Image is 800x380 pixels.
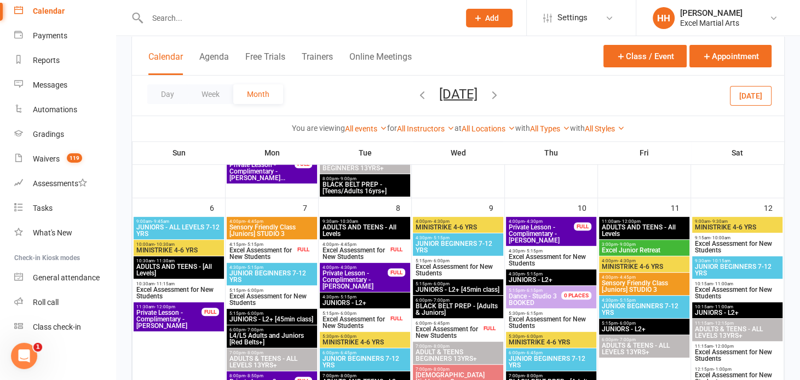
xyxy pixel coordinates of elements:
[415,224,501,231] span: MINISTRIKE 4-6 YRS
[764,198,784,216] div: 12
[136,219,222,224] span: 9:00am
[229,293,315,306] span: Excel Assessment for New Students
[508,219,574,224] span: 4:00pm
[245,242,263,247] span: - 5:15pm
[601,263,687,270] span: MINISTRIKE 4-6 YRS
[245,311,263,316] span: - 6:00pm
[525,288,543,293] span: - 6:15pm
[396,198,411,216] div: 8
[694,321,781,326] span: 11:15am
[710,258,730,263] span: - 10:15am
[154,304,175,309] span: - 12:00pm
[338,265,356,270] span: - 4:30pm
[508,355,594,369] span: JUNIOR BEGINNERS 7-12 YRS
[508,288,574,293] span: 5:15pm
[694,263,781,277] span: JUNIOR BEGINNERS 7-12 YRS
[415,286,501,293] span: JUNIORS - L2+ [45min class]
[431,219,450,224] span: - 4:30pm
[136,263,222,277] span: ADULTS AND TEENS - [All Levels]
[601,242,687,247] span: 3:00pm
[229,224,315,237] span: Sensory Friendly Class [Juniors] STUDIO 3
[618,298,636,303] span: - 5:15pm
[11,343,37,369] iframe: Intercom live chat
[322,300,408,306] span: JUNIORS - L2+
[462,124,515,133] a: All Locations
[601,321,687,326] span: 5:15pm
[508,293,574,306] span: BOOKED
[601,326,687,332] span: JUNIORS - L2+
[574,222,591,231] div: FULL
[387,124,397,133] strong: for
[620,219,641,224] span: - 12:00pm
[154,258,175,263] span: - 11:30am
[338,373,356,378] span: - 8:00pm
[14,73,116,97] a: Messages
[601,280,687,293] span: Sensory Friendly Class [Juniors] STUDIO 3
[454,124,462,133] strong: at
[618,337,636,342] span: - 7:00pm
[245,51,285,75] button: Free Trials
[415,235,501,240] span: 4:30pm
[229,242,295,247] span: 4:15pm
[618,258,636,263] span: - 4:30pm
[322,158,408,171] span: ADULT & TEENS BEGINNERS 13YRS+
[245,265,263,270] span: - 5:15pm
[322,350,408,355] span: 6:00pm
[338,295,356,300] span: - 5:15pm
[530,124,570,133] a: All Types
[713,321,734,326] span: - 12:15pm
[397,124,454,133] a: All Instructors
[415,367,501,372] span: 7:00pm
[14,122,116,147] a: Gradings
[229,316,315,323] span: JUNIORS - L2+ [45min class]
[694,235,781,240] span: 9:15am
[33,323,81,331] div: Class check-in
[33,343,42,352] span: 1
[233,84,283,104] button: Month
[431,321,450,326] span: - 6:45pm
[713,344,734,349] span: - 12:00pm
[14,48,116,73] a: Reports
[508,334,594,339] span: 5:30pm
[713,367,732,372] span: - 1:00pm
[345,124,387,133] a: All events
[136,309,202,329] span: Private Lesson - Complimentary - [PERSON_NAME]
[525,311,543,316] span: - 6:15pm
[694,304,781,309] span: 10:15am
[388,314,405,323] div: FULL
[694,367,781,372] span: 12:15pm
[680,18,743,28] div: Excel Martial Arts
[229,373,295,378] span: 8:00pm
[601,219,687,224] span: 11:00am
[14,147,116,171] a: Waivers 119
[245,350,263,355] span: - 8:00pm
[322,219,408,224] span: 9:30am
[585,124,625,133] a: All Styles
[713,281,733,286] span: - 11:00am
[694,286,781,300] span: Excel Assessment for New Students
[67,153,82,163] span: 119
[144,10,452,26] input: Search...
[229,311,315,316] span: 5:15pm
[578,198,597,216] div: 10
[136,247,222,254] span: MINISTRIKE 4-6 YRS
[322,295,408,300] span: 4:30pm
[322,265,388,270] span: 4:00pm
[133,141,226,164] th: Sun
[136,224,222,237] span: JUNIORS - ALL LEVELS 7-12 YRS
[202,308,219,316] div: FULL
[33,80,67,89] div: Messages
[33,154,60,163] div: Waivers
[33,204,53,212] div: Tasks
[245,219,263,224] span: - 4:45pm
[415,263,501,277] span: Excel Assessment for New Students
[508,254,594,267] span: Excel Assessment for New Students
[229,162,295,181] span: Private Lesson - Complimentary - [PERSON_NAME]...
[415,321,481,326] span: 6:00pm
[136,286,222,300] span: Excel Assessment for New Students
[415,258,501,263] span: 5:15pm
[322,181,408,194] span: BLACK BELT PREP - [Teens/Adults 16yrs+]
[508,350,594,355] span: 6:00pm
[525,334,543,339] span: - 6:00pm
[229,327,315,332] span: 6:00pm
